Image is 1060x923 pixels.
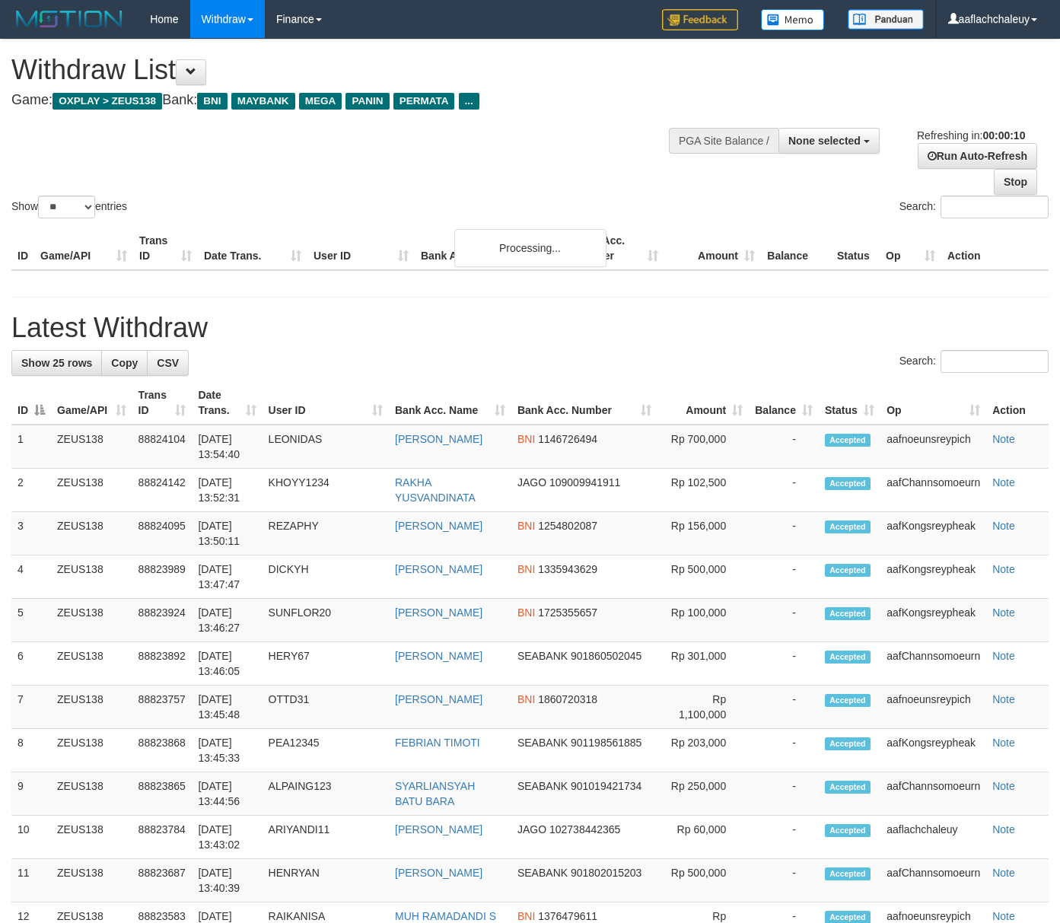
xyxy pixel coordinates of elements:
a: SYARLIANSYAH BATU BARA [395,780,475,807]
td: aafChannsomoeurn [880,469,986,512]
td: ALPAING123 [263,772,389,816]
a: Note [992,520,1015,532]
a: [PERSON_NAME] [395,867,482,879]
a: Note [992,476,1015,489]
td: SUNFLOR20 [263,599,389,642]
a: [PERSON_NAME] [395,520,482,532]
label: Search: [899,350,1049,373]
td: Rp 1,100,000 [657,686,749,729]
span: BNI [517,433,535,445]
span: BNI [517,606,535,619]
span: Copy 109009941911 to clipboard [549,476,620,489]
span: Copy 1860720318 to clipboard [538,693,597,705]
th: Bank Acc. Number [568,227,664,270]
a: CSV [147,350,189,376]
td: KHOYY1234 [263,469,389,512]
span: SEABANK [517,737,568,749]
span: Copy 102738442365 to clipboard [549,823,620,835]
a: [PERSON_NAME] [395,433,482,445]
td: Rp 500,000 [657,555,749,599]
span: Copy 901019421734 to clipboard [571,780,641,792]
span: OXPLAY > ZEUS138 [53,93,162,110]
a: Run Auto-Refresh [918,143,1037,169]
a: MUH RAMADANDI S [395,910,496,922]
span: PERMATA [393,93,455,110]
td: 3 [11,512,51,555]
span: MAYBANK [231,93,295,110]
span: Accepted [825,564,871,577]
img: panduan.png [848,9,924,30]
th: Amount: activate to sort column ascending [657,381,749,425]
a: Note [992,867,1015,879]
th: Trans ID: activate to sort column ascending [132,381,193,425]
th: User ID [307,227,415,270]
span: Copy 901802015203 to clipboard [571,867,641,879]
a: Note [992,606,1015,619]
td: LEONIDAS [263,425,389,469]
td: 2 [11,469,51,512]
td: ZEUS138 [51,859,132,902]
td: 8 [11,729,51,772]
td: ZEUS138 [51,729,132,772]
div: Processing... [454,229,606,267]
td: 88823868 [132,729,193,772]
a: Copy [101,350,148,376]
label: Search: [899,196,1049,218]
th: ID [11,227,34,270]
span: Copy 901198561885 to clipboard [571,737,641,749]
td: 88824104 [132,425,193,469]
span: Copy 1335943629 to clipboard [538,563,597,575]
span: Copy [111,357,138,369]
td: - [749,555,819,599]
span: Accepted [825,477,871,490]
span: ... [459,93,479,110]
span: Accepted [825,781,871,794]
a: [PERSON_NAME] [395,693,482,705]
th: Bank Acc. Name [415,227,568,270]
a: [PERSON_NAME] [395,823,482,835]
a: RAKHA YUSVANDINATA [395,476,476,504]
select: Showentries [38,196,95,218]
span: SEABANK [517,780,568,792]
span: SEABANK [517,867,568,879]
span: BNI [517,693,535,705]
td: [DATE] 13:46:27 [192,599,262,642]
td: 88824142 [132,469,193,512]
img: Button%20Memo.svg [761,9,825,30]
span: Accepted [825,824,871,837]
img: Feedback.jpg [662,9,738,30]
td: aafChannsomoeurn [880,772,986,816]
input: Search: [941,350,1049,373]
td: Rp 700,000 [657,425,749,469]
td: aafnoeunsreypich [880,425,986,469]
span: MEGA [299,93,342,110]
span: Refreshing in: [917,129,1025,142]
td: HENRYAN [263,859,389,902]
span: Accepted [825,434,871,447]
td: 88823924 [132,599,193,642]
td: 11 [11,859,51,902]
span: BNI [197,93,227,110]
td: - [749,859,819,902]
td: - [749,686,819,729]
td: [DATE] 13:54:40 [192,425,262,469]
th: Op [880,227,941,270]
div: PGA Site Balance / [669,128,778,154]
td: ZEUS138 [51,425,132,469]
span: SEABANK [517,650,568,662]
button: None selected [778,128,880,154]
td: aafKongsreypheak [880,555,986,599]
td: [DATE] 13:45:33 [192,729,262,772]
span: Accepted [825,867,871,880]
td: ZEUS138 [51,512,132,555]
a: Note [992,650,1015,662]
span: Copy 1146726494 to clipboard [538,433,597,445]
a: Note [992,910,1015,922]
td: [DATE] 13:50:11 [192,512,262,555]
td: Rp 250,000 [657,772,749,816]
span: BNI [517,520,535,532]
td: DICKYH [263,555,389,599]
th: Status: activate to sort column ascending [819,381,880,425]
h1: Withdraw List [11,55,692,85]
td: ZEUS138 [51,816,132,859]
